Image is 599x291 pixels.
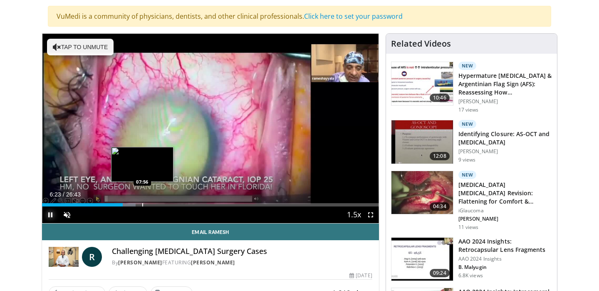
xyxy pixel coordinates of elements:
[391,171,552,231] a: 04:34 New [MEDICAL_DATA] [MEDICAL_DATA] Revision: Flattening for Comfort & Success iGlaucoma [PER...
[42,206,59,223] button: Pause
[63,191,64,198] span: /
[47,39,114,55] button: Tap to unmute
[458,62,477,70] p: New
[458,120,477,128] p: New
[458,181,552,206] h3: [MEDICAL_DATA] [MEDICAL_DATA] Revision: Flattening for Comfort & Success
[391,238,453,281] img: 01f52a5c-6a53-4eb2-8a1d-dad0d168ea80.150x105_q85_crop-smart_upscale.jpg
[391,237,552,281] a: 09:24 AAO 2024 Insights: Retrocapsular Lens Fragments AAO 2024 Insights B. Malyugin 6.8K views
[111,147,173,182] img: image.jpeg
[430,269,450,277] span: 09:24
[391,62,453,105] img: 40c8dcf9-ac14-45af-8571-bda4a5b229bd.150x105_q85_crop-smart_upscale.jpg
[391,39,451,49] h4: Related Videos
[191,259,235,266] a: [PERSON_NAME]
[458,216,552,222] p: [PERSON_NAME]
[458,72,552,97] h3: Hypermature [MEDICAL_DATA] & Argentinian Flag Sign (AFS): Reassessing How…
[391,62,552,113] a: 10:46 New Hypermature [MEDICAL_DATA] & Argentinian Flag Sign (AFS): Reassessing How… [PERSON_NAME...
[50,191,61,198] span: 6:23
[118,259,162,266] a: [PERSON_NAME]
[458,256,552,262] p: AAO 2024 Insights
[458,237,552,254] h3: AAO 2024 Insights: Retrocapsular Lens Fragments
[458,171,477,179] p: New
[458,207,552,214] p: iGlaucoma
[391,120,552,164] a: 12:08 New Identifying Closure: AS-OCT and [MEDICAL_DATA] [PERSON_NAME] 9 views
[82,247,102,267] a: R
[430,94,450,102] span: 10:46
[458,107,479,113] p: 17 views
[42,34,379,224] video-js: Video Player
[458,98,552,105] p: [PERSON_NAME]
[66,191,81,198] span: 26:43
[458,272,483,279] p: 6.8K views
[430,202,450,211] span: 04:34
[458,224,479,231] p: 11 views
[391,120,453,164] img: d2f3aa82-805a-4e21-9936-8535e269413e.150x105_q85_crop-smart_upscale.jpg
[112,259,372,266] div: By FEATURING
[112,247,372,256] h4: Challenging [MEDICAL_DATA] Surgery Cases
[430,152,450,160] span: 12:08
[59,206,75,223] button: Unmute
[346,206,362,223] button: Playback Rate
[349,272,372,279] div: [DATE]
[42,224,379,240] a: Email Ramesh
[458,130,552,147] h3: Identifying Closure: AS-OCT and [MEDICAL_DATA]
[42,203,379,206] div: Progress Bar
[458,264,552,271] p: B. Malyugin
[458,148,552,155] p: [PERSON_NAME]
[362,206,379,223] button: Fullscreen
[391,171,453,214] img: 3bd61a99-1ae1-4a9d-a6af-907ad073e0d9.150x105_q85_crop-smart_upscale.jpg
[48,6,551,27] div: VuMedi is a community of physicians, dentists, and other clinical professionals.
[49,247,79,267] img: Dr. Ramesh Ayyala
[458,157,476,163] p: 9 views
[304,12,403,21] a: Click here to set your password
